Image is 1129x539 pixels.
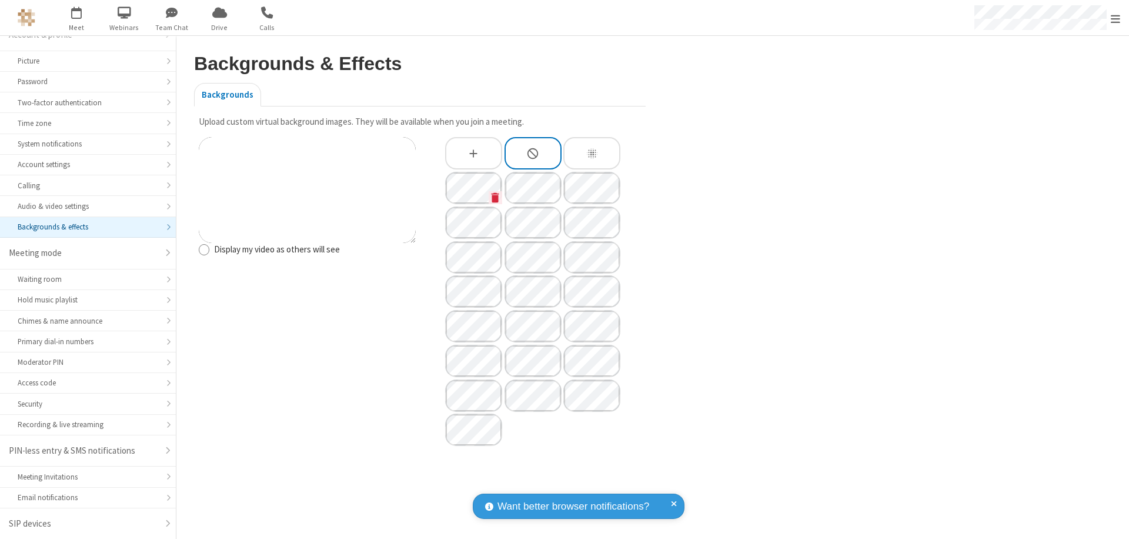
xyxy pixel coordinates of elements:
div: Comfortable Lobby [505,207,562,239]
div: Time zone [18,118,158,129]
div: Password [18,76,158,87]
div: Hold music playlist [18,294,158,305]
div: Custom Background [445,172,502,204]
div: Recording & live streaming [18,419,158,430]
div: Picture [18,55,158,66]
div: Stonework And Ivy [445,345,502,377]
div: Chimes & name announce [18,315,158,327]
p: Upload custom virtual background images. They will be available when you join a meeting. [199,115,642,129]
div: PIN-less entry & SMS notifications [9,444,158,458]
div: Collingwood Winter [445,207,502,239]
div: Lake [505,275,562,308]
div: East Africa Flowers [563,207,620,239]
div: Primary dial-in numbers [18,336,158,347]
div: Waiting room [18,274,158,285]
div: Atlanta Atrium [563,172,620,204]
div: Geometric [563,345,620,377]
h2: Backgrounds & Effects [194,54,646,74]
div: Security [18,398,158,410]
div: Office Windows [563,310,620,342]
button: Backgrounds [194,83,261,107]
label: Display my video as others will see [214,243,416,257]
span: Drive [198,22,242,33]
span: Webinars [102,22,146,33]
div: Meeting Invitations [18,471,158,483]
div: Geometric [445,380,502,412]
div: Upload Background [446,138,501,168]
div: Two-factor authentication [18,97,158,108]
span: Team Chat [150,22,194,33]
span: Want better browser notifications? [497,499,649,514]
div: Email notifications [18,492,158,503]
span: Calls [245,22,289,33]
span: Meet [55,22,99,33]
div: Geometric [505,380,562,412]
div: None [505,137,562,169]
div: Moss [505,310,562,342]
div: Geometric [505,345,562,377]
div: Meeting mode [9,247,158,260]
div: Aggregate Wall [505,172,562,204]
div: Mark Hollis House [445,310,502,342]
div: Account settings [18,159,158,170]
div: Calling [18,180,158,191]
div: Moderator PIN [18,357,158,368]
img: QA Selenium DO NOT DELETE OR CHANGE [18,9,35,26]
div: Frankfurt At Night [445,241,502,274]
div: System notifications [18,138,158,149]
div: Kinkakuji [445,275,502,308]
div: SIP devices [9,517,158,531]
div: Kilimanjaro [563,241,620,274]
div: Backgrounds & effects [18,221,158,232]
div: Access code [18,377,158,388]
div: Callbridge Logo [445,414,502,446]
div: Hollywood Hotel [505,241,562,274]
div: Callbridge Icon [563,380,620,412]
div: Lisbon [563,275,620,308]
div: Blur Background [563,137,620,169]
div: Audio & video settings [18,201,158,212]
